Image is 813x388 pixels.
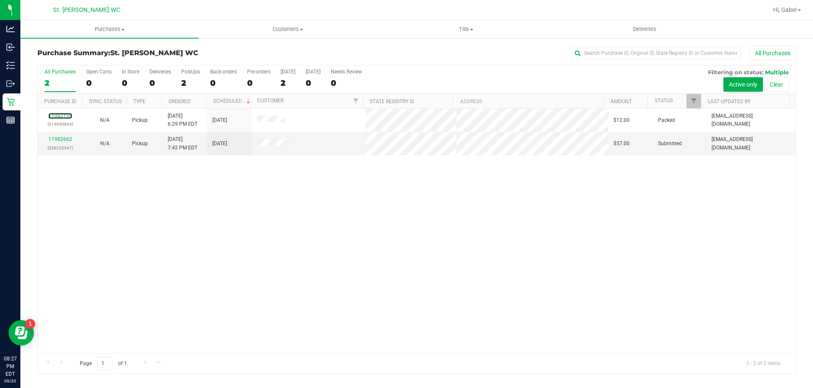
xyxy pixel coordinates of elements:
[247,78,270,88] div: 0
[132,116,148,124] span: Pickup
[100,141,110,146] span: Not Applicable
[181,78,200,88] div: 2
[6,43,15,51] inline-svg: Inbound
[4,378,17,384] p: 09/20
[45,69,76,75] div: All Purchases
[45,78,76,88] div: 2
[122,78,139,88] div: 0
[765,69,789,76] span: Multiple
[281,69,295,75] div: [DATE]
[331,78,362,88] div: 0
[658,116,675,124] span: Packed
[370,98,414,104] a: State Registry ID
[97,357,113,370] input: 1
[6,61,15,70] inline-svg: Inventory
[613,116,630,124] span: $12.00
[723,77,763,92] button: Active only
[712,135,790,152] span: [EMAIL_ADDRESS][DOMAIN_NAME]
[110,49,198,57] span: St. [PERSON_NAME] WC
[168,135,197,152] span: [DATE] 7:42 PM EDT
[331,69,362,75] div: Needs Review
[6,79,15,88] inline-svg: Outbound
[708,69,763,76] span: Filtering on status:
[44,98,76,104] a: Purchase ID
[25,319,35,329] iframe: Resource center unread badge
[73,357,134,370] span: Page of 1
[655,98,673,104] a: Status
[712,112,790,128] span: [EMAIL_ADDRESS][DOMAIN_NAME]
[453,94,603,109] th: Address
[199,20,377,38] a: Customers
[132,140,148,148] span: Pickup
[610,98,632,104] a: Amount
[199,25,377,33] span: Customers
[169,98,191,104] a: Ordered
[37,49,290,57] h3: Purchase Summary:
[749,46,796,60] button: All Purchases
[43,120,77,128] p: (314950834)
[20,20,199,38] a: Purchases
[20,25,199,33] span: Purchases
[6,116,15,124] inline-svg: Reports
[773,6,797,13] span: Hi, Gabe!
[212,116,227,124] span: [DATE]
[210,69,237,75] div: Back-orders
[100,116,110,124] button: N/A
[281,78,295,88] div: 2
[86,78,112,88] div: 0
[212,140,227,148] span: [DATE]
[48,136,72,142] a: 11982662
[213,98,252,104] a: Scheduled
[306,78,321,88] div: 0
[100,117,110,123] span: Not Applicable
[89,98,122,104] a: Sync Status
[571,47,741,59] input: Search Purchase ID, Original ID, State Registry ID or Customer Name...
[349,94,363,108] a: Filter
[613,140,630,148] span: $57.00
[377,20,555,38] a: Tills
[122,69,139,75] div: In Store
[740,357,787,370] span: 1 - 2 of 2 items
[555,20,734,38] a: Deliveries
[764,77,789,92] button: Clear
[306,69,321,75] div: [DATE]
[48,113,72,119] a: 11982199
[377,25,555,33] span: Tills
[6,25,15,33] inline-svg: Analytics
[181,69,200,75] div: PickUps
[4,355,17,378] p: 08:27 PM EDT
[708,98,751,104] a: Last Updated By
[168,112,197,128] span: [DATE] 6:29 PM EDT
[53,6,120,14] span: St. [PERSON_NAME] WC
[86,69,112,75] div: Open Carts
[149,69,171,75] div: Deliveries
[247,69,270,75] div: Pre-orders
[8,320,34,346] iframe: Resource center
[149,78,171,88] div: 0
[686,94,700,108] a: Filter
[133,98,146,104] a: Type
[43,144,77,152] p: (326252947)
[210,78,237,88] div: 0
[658,140,682,148] span: Submitted
[622,25,668,33] span: Deliveries
[100,140,110,148] button: N/A
[257,98,284,104] a: Customer
[6,98,15,106] inline-svg: Retail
